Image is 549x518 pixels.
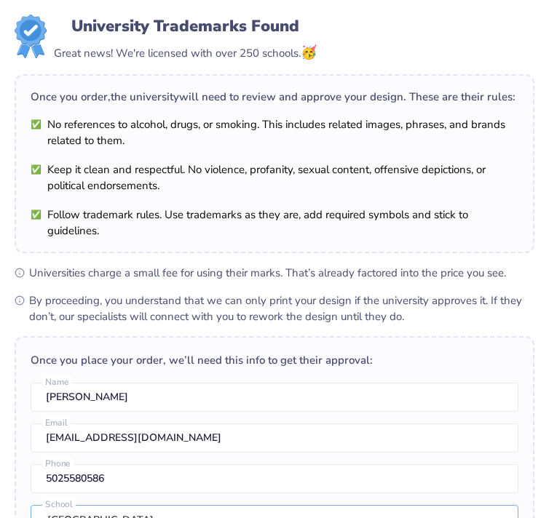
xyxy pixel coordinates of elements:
span: 🥳 [301,44,317,61]
li: No references to alcohol, drugs, or smoking. This includes related images, phrases, and brands re... [31,116,518,148]
span: Universities charge a small fee for using their marks. That’s already factored into the price you... [29,265,534,281]
div: Once you place your order, we’ll need this info to get their approval: [31,352,518,368]
div: Once you order, the university will need to review and approve your design. These are their rules: [31,89,518,105]
input: Email [31,423,518,453]
div: University Trademarks Found [71,15,299,38]
input: Phone [31,464,518,493]
span: By proceeding, you understand that we can only print your design if the university approves it. I... [29,292,534,324]
li: Follow trademark rules. Use trademarks as they are, add required symbols and stick to guidelines. [31,207,518,239]
li: Keep it clean and respectful. No violence, profanity, sexual content, offensive depictions, or po... [31,162,518,194]
img: License badge [15,15,47,58]
div: Great news! We're licensed with over 250 schools. [54,43,317,63]
input: Name [31,383,518,412]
